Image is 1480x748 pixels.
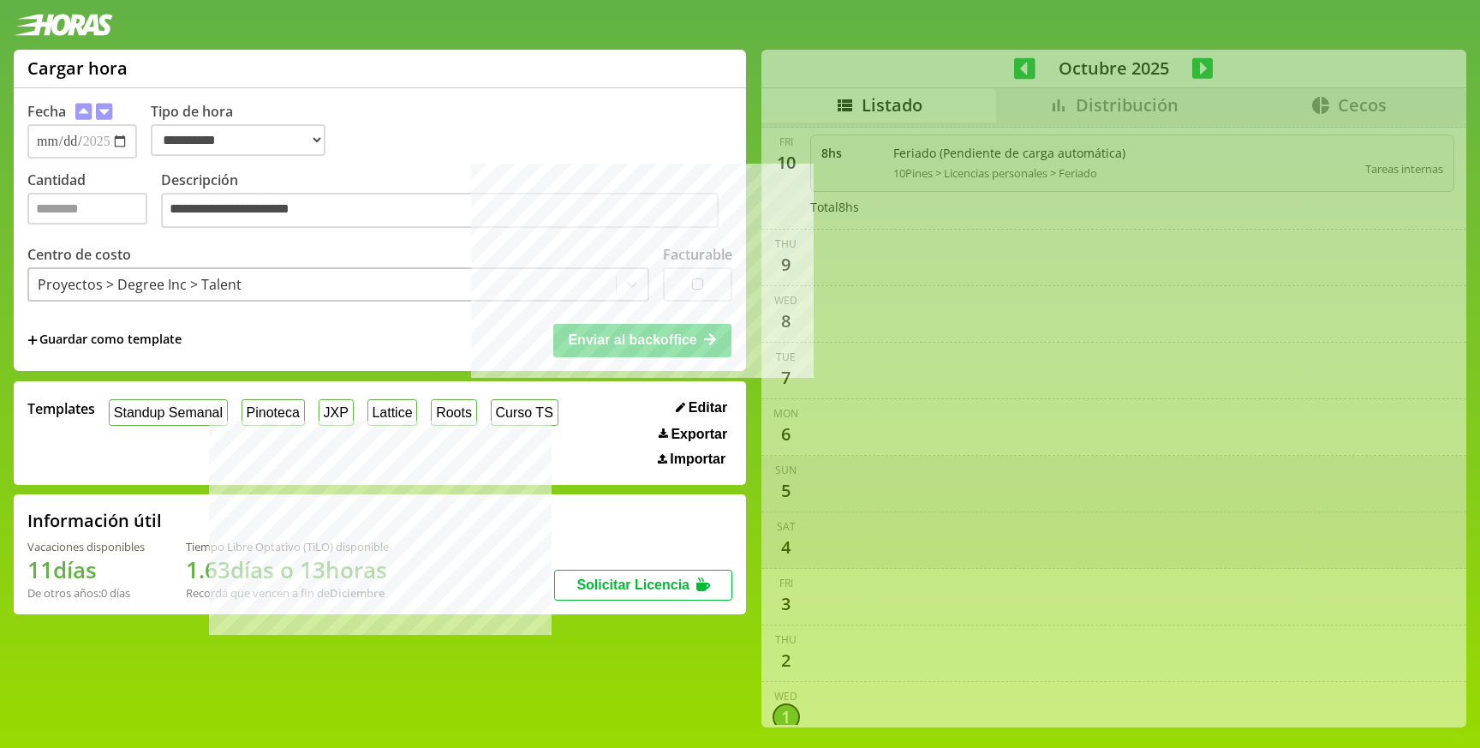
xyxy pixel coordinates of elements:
[671,427,727,442] span: Exportar
[27,585,145,601] div: De otros años: 0 días
[330,585,385,601] b: Diciembre
[186,539,389,554] div: Tiempo Libre Optativo (TiLO) disponible
[186,585,389,601] div: Recordá que vencen a fin de
[689,400,727,416] span: Editar
[568,332,696,347] span: Enviar al backoffice
[491,399,558,426] button: Curso TS
[27,57,128,80] h1: Cargar hora
[27,331,182,350] span: +Guardar como template
[186,554,389,585] h1: 1.63 días o 13 horas
[670,452,725,467] span: Importar
[576,577,689,592] span: Solicitar Licencia
[671,399,732,416] button: Editar
[431,399,476,426] button: Roots
[14,14,113,36] img: logotipo
[161,193,719,229] textarea: Descripción
[27,193,147,224] input: Cantidad
[27,102,66,121] label: Fecha
[27,539,145,554] div: Vacaciones disponibles
[27,554,145,585] h1: 11 días
[151,124,325,156] select: Tipo de hora
[27,509,162,532] h2: Información útil
[554,570,732,601] button: Solicitar Licencia
[27,331,38,350] span: +
[27,171,161,233] label: Cantidad
[319,399,354,426] button: JXP
[38,275,242,294] div: Proyectos > Degree Inc > Talent
[242,399,305,426] button: Pinoteca
[151,102,339,159] label: Tipo de hora
[27,245,131,264] label: Centro de costo
[367,399,418,426] button: Lattice
[553,324,731,356] button: Enviar al backoffice
[109,399,228,426] button: Standup Semanal
[653,426,732,443] button: Exportar
[161,171,732,233] label: Descripción
[27,399,95,418] span: Templates
[663,245,732,264] label: Facturable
